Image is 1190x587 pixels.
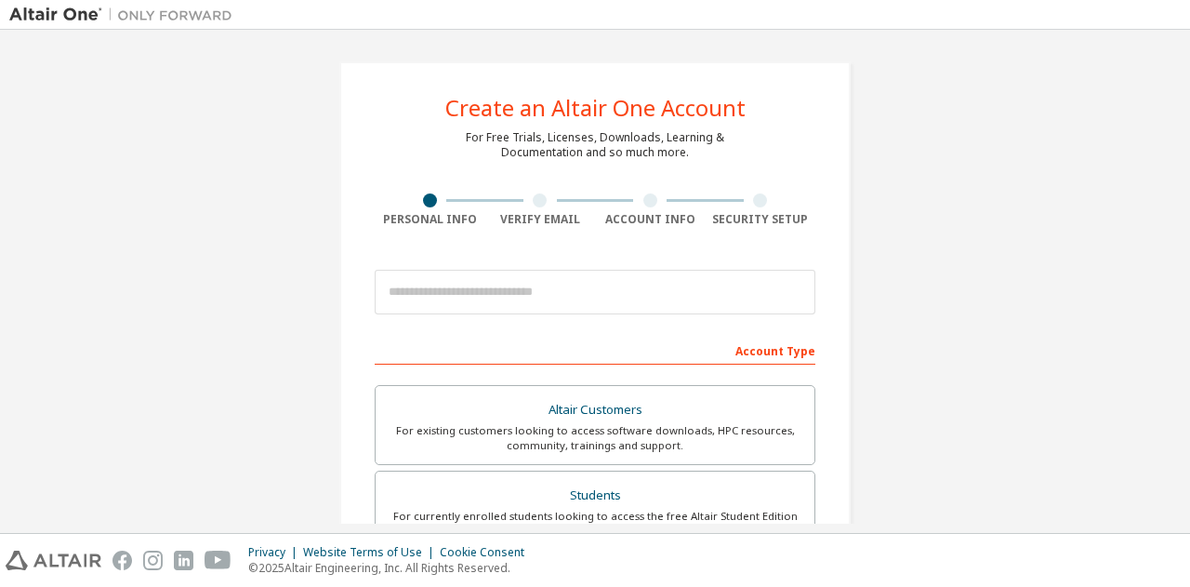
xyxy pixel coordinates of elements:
[375,212,485,227] div: Personal Info
[440,545,535,560] div: Cookie Consent
[6,551,101,570] img: altair_logo.svg
[445,97,746,119] div: Create an Altair One Account
[706,212,816,227] div: Security Setup
[375,335,815,365] div: Account Type
[248,560,535,576] p: © 2025 Altair Engineering, Inc. All Rights Reserved.
[466,130,724,160] div: For Free Trials, Licenses, Downloads, Learning & Documentation and so much more.
[387,423,803,453] div: For existing customers looking to access software downloads, HPC resources, community, trainings ...
[112,551,132,570] img: facebook.svg
[143,551,163,570] img: instagram.svg
[387,483,803,509] div: Students
[303,545,440,560] div: Website Terms of Use
[595,212,706,227] div: Account Info
[485,212,596,227] div: Verify Email
[174,551,193,570] img: linkedin.svg
[387,509,803,539] div: For currently enrolled students looking to access the free Altair Student Edition bundle and all ...
[248,545,303,560] div: Privacy
[9,6,242,24] img: Altair One
[387,397,803,423] div: Altair Customers
[205,551,231,570] img: youtube.svg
